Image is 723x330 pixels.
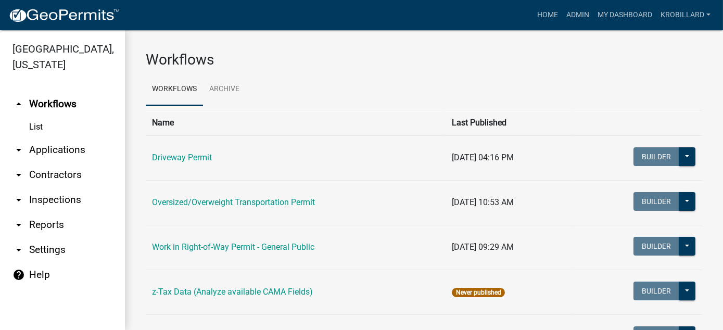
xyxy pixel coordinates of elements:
a: z-Tax Data (Analyze available CAMA Fields) [152,287,313,297]
a: Oversized/Overweight Transportation Permit [152,197,315,207]
a: Work in Right-of-Way Permit - General Public [152,242,314,252]
a: Home [533,5,562,25]
i: help [12,269,25,281]
i: arrow_drop_down [12,219,25,231]
a: krobillard [656,5,715,25]
h3: Workflows [146,51,702,69]
a: Archive [203,73,246,106]
th: Last Published [446,110,573,135]
button: Builder [633,192,679,211]
a: Driveway Permit [152,153,212,162]
th: Name [146,110,446,135]
span: [DATE] 09:29 AM [452,242,514,252]
a: Workflows [146,73,203,106]
i: arrow_drop_down [12,144,25,156]
button: Builder [633,147,679,166]
button: Builder [633,237,679,256]
i: arrow_drop_up [12,98,25,110]
a: Admin [562,5,593,25]
button: Builder [633,282,679,300]
i: arrow_drop_down [12,244,25,256]
span: [DATE] 04:16 PM [452,153,514,162]
span: [DATE] 10:53 AM [452,197,514,207]
i: arrow_drop_down [12,169,25,181]
i: arrow_drop_down [12,194,25,206]
span: Never published [452,288,504,297]
a: My Dashboard [593,5,656,25]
